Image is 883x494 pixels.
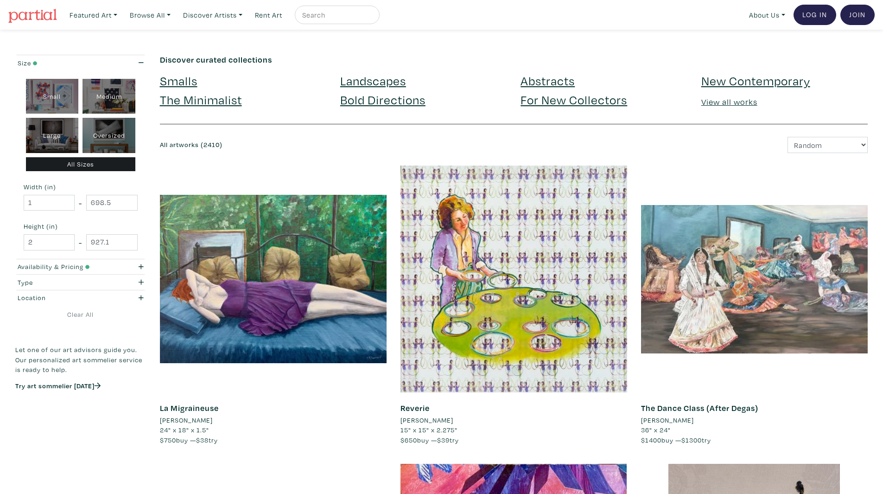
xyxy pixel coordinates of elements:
a: Landscapes [340,72,406,89]
a: Log In [794,5,836,25]
a: Rent Art [251,6,286,25]
button: Type [15,275,146,290]
li: [PERSON_NAME] [400,415,453,425]
a: Try art sommelier [DATE] [15,381,101,390]
a: View all works [701,96,757,107]
button: Size [15,55,146,71]
a: Discover Artists [179,6,247,25]
span: 24" x 18" x 1.5" [160,425,209,434]
small: Height (in) [24,223,138,230]
a: [PERSON_NAME] [160,415,387,425]
div: Small [26,79,79,114]
span: 15" x 15" x 2.275" [400,425,457,434]
span: $650 [400,436,417,444]
li: [PERSON_NAME] [160,415,213,425]
span: - [79,197,82,209]
div: Availability & Pricing [18,262,109,272]
a: Bold Directions [340,91,426,108]
span: $1400 [641,436,661,444]
iframe: Customer reviews powered by Trustpilot [15,400,146,419]
a: La Migraineuse [160,403,219,413]
input: Search [301,9,371,21]
h6: Discover curated collections [160,55,868,65]
span: - [79,236,82,249]
a: New Contemporary [701,72,810,89]
a: Browse All [126,6,175,25]
a: Featured Art [65,6,121,25]
span: buy — try [641,436,711,444]
div: Type [18,277,109,288]
span: $38 [196,436,209,444]
div: Large [26,118,79,153]
a: The Dance Class (After Degas) [641,403,758,413]
span: $1300 [681,436,702,444]
span: $39 [437,436,450,444]
p: Let one of our art advisors guide you. Our personalized art sommelier service is ready to help. [15,345,146,375]
a: About Us [745,6,789,25]
a: For New Collectors [521,91,627,108]
a: Reverie [400,403,430,413]
a: Clear All [15,309,146,320]
span: 36" x 24" [641,425,671,434]
span: $750 [160,436,176,444]
a: [PERSON_NAME] [641,415,868,425]
a: Abstracts [521,72,575,89]
button: Location [15,290,146,306]
a: Smalls [160,72,197,89]
div: Size [18,58,109,68]
span: buy — try [160,436,218,444]
a: Join [840,5,875,25]
div: Oversized [83,118,135,153]
h6: All artworks (2410) [160,141,507,149]
small: Width (in) [24,184,138,190]
div: Location [18,293,109,303]
a: [PERSON_NAME] [400,415,627,425]
div: Medium [83,79,135,114]
a: The Minimalist [160,91,242,108]
div: All Sizes [26,157,136,172]
span: buy — try [400,436,459,444]
button: Availability & Pricing [15,259,146,275]
li: [PERSON_NAME] [641,415,694,425]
